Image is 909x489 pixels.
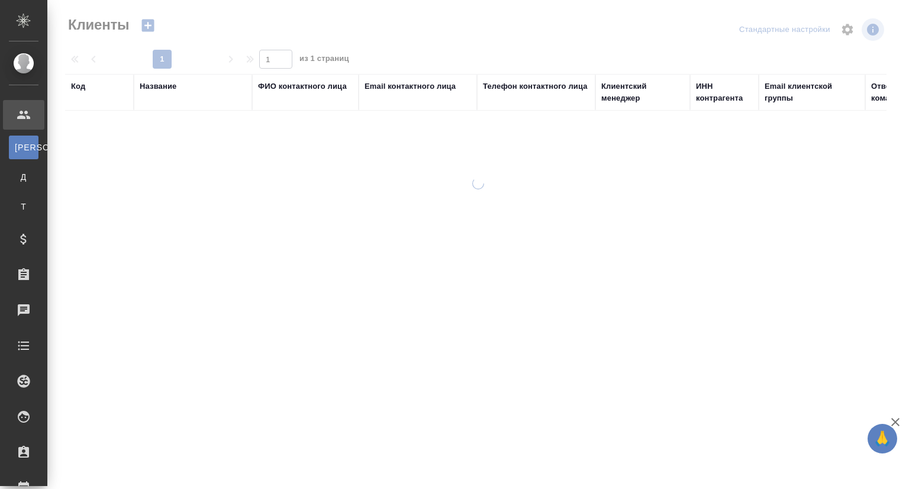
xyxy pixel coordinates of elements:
div: Email контактного лица [365,81,456,92]
span: Т [15,201,33,213]
div: Email клиентской группы [765,81,859,104]
button: 🙏 [868,424,897,453]
div: ФИО контактного лица [258,81,347,92]
a: Д [9,165,38,189]
div: ИНН контрагента [696,81,753,104]
span: Д [15,171,33,183]
div: Телефон контактного лица [483,81,588,92]
div: Клиентский менеджер [601,81,684,104]
a: Т [9,195,38,218]
span: [PERSON_NAME] [15,141,33,153]
a: [PERSON_NAME] [9,136,38,159]
div: Название [140,81,176,92]
div: Код [71,81,85,92]
span: 🙏 [872,426,892,451]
